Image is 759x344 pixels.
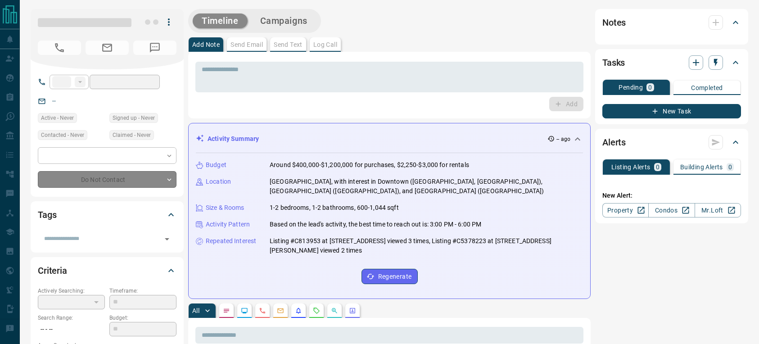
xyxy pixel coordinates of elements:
svg: Listing Alerts [295,307,302,314]
button: New Task [602,104,741,118]
p: Size & Rooms [206,203,244,213]
h2: Tasks [602,55,625,70]
p: Based on the lead's activity, the best time to reach out is: 3:00 PM - 6:00 PM [270,220,481,229]
p: Activity Pattern [206,220,250,229]
p: Activity Summary [208,134,259,144]
p: Listing #C813953 at [STREET_ADDRESS] viewed 3 times, Listing #C5378223 at [STREET_ADDRESS][PERSON... [270,236,583,255]
span: Active - Never [41,113,74,122]
button: Campaigns [251,14,316,28]
p: Location [206,177,231,186]
span: No Number [38,41,81,55]
svg: Lead Browsing Activity [241,307,248,314]
button: Timeline [193,14,248,28]
p: Actively Searching: [38,287,105,295]
span: Signed up - Never [113,113,155,122]
button: Regenerate [361,269,418,284]
svg: Requests [313,307,320,314]
p: Search Range: [38,314,105,322]
p: Pending [619,84,643,91]
p: Budget: [109,314,176,322]
p: 0 [728,164,732,170]
button: Open [161,233,173,245]
div: Activity Summary-- ago [196,131,583,147]
h2: Tags [38,208,56,222]
h2: Criteria [38,263,67,278]
p: Building Alerts [680,164,723,170]
svg: Emails [277,307,284,314]
div: Criteria [38,260,176,281]
span: No Email [86,41,129,55]
svg: Opportunities [331,307,338,314]
p: Listing Alerts [611,164,651,170]
div: Tasks [602,52,741,73]
p: All [192,308,199,314]
a: Property [602,203,649,217]
a: -- [52,97,56,104]
p: 0 [648,84,652,91]
span: Claimed - Never [113,131,151,140]
p: 1-2 bedrooms, 1-2 bathrooms, 600-1,044 sqft [270,203,399,213]
p: Repeated Interest [206,236,256,246]
h2: Notes [602,15,626,30]
div: Notes [602,12,741,33]
p: Timeframe: [109,287,176,295]
a: Mr.Loft [695,203,741,217]
p: 0 [656,164,660,170]
div: Alerts [602,131,741,153]
p: -- - -- [38,322,105,337]
p: Around $400,000-$1,200,000 for purchases, $2,250-$3,000 for rentals [270,160,469,170]
p: Completed [691,85,723,91]
p: Budget [206,160,226,170]
h2: Alerts [602,135,626,149]
p: New Alert: [602,191,741,200]
svg: Calls [259,307,266,314]
svg: Notes [223,307,230,314]
div: Tags [38,204,176,226]
p: -- ago [556,135,570,143]
a: Condos [648,203,695,217]
span: No Number [133,41,176,55]
span: Contacted - Never [41,131,84,140]
p: [GEOGRAPHIC_DATA], with interest in Downtown ([GEOGRAPHIC_DATA], [GEOGRAPHIC_DATA]), [GEOGRAPHIC_... [270,177,583,196]
div: Do Not Contact [38,171,176,188]
p: Add Note [192,41,220,48]
svg: Agent Actions [349,307,356,314]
